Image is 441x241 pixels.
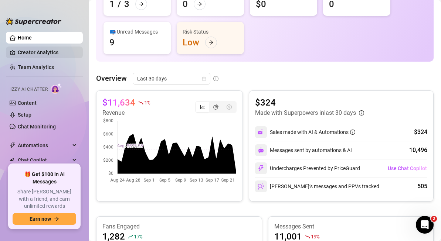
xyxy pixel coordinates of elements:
[258,165,264,172] img: svg%3e
[202,76,206,81] span: calendar
[197,1,202,7] span: arrow-right
[258,129,264,135] img: svg%3e
[109,28,165,36] div: 📪 Unread Messages
[414,128,427,137] div: $324
[51,83,62,94] img: AI Chatter
[137,73,206,84] span: Last 30 days
[255,144,352,156] div: Messages sent by automations & AI
[18,154,70,166] span: Chat Copilot
[10,142,16,148] span: thunderbolt
[258,147,264,153] img: svg%3e
[200,104,205,110] span: line-chart
[18,100,37,106] a: Content
[305,234,310,239] span: fall
[409,146,427,155] div: 10,496
[30,216,51,222] span: Earn now
[270,128,355,136] div: Sales made with AI & Automations
[13,213,76,225] button: Earn nowarrow-right
[255,180,379,192] div: [PERSON_NAME]’s messages and PPVs tracked
[18,140,70,151] span: Automations
[255,162,360,174] div: Undercharges Prevented by PriceGuard
[18,35,32,41] a: Home
[255,109,356,117] article: Made with Superpowers in last 30 days
[10,86,48,93] span: Izzy AI Chatter
[138,100,143,105] span: fall
[416,216,434,234] iframe: Intercom live chat
[258,183,264,190] img: svg%3e
[388,165,427,171] span: Use Chat Copilot
[128,234,133,239] span: rise
[195,101,237,113] div: segmented control
[102,109,150,117] article: Revenue
[213,104,218,110] span: pie-chart
[431,216,437,222] span: 2
[311,233,319,240] span: 19 %
[102,223,256,231] article: Fans Engaged
[18,47,77,58] a: Creator Analytics
[102,97,135,109] article: $11,634
[350,130,355,135] span: info-circle
[13,171,76,185] span: 🎁 Get $100 in AI Messages
[359,110,364,116] span: info-circle
[18,124,56,130] a: Chat Monitoring
[227,104,232,110] span: dollar-circle
[18,112,31,118] a: Setup
[183,28,238,36] div: Risk Status
[255,97,364,109] article: $324
[109,37,115,48] div: 9
[274,223,428,231] article: Messages Sent
[387,162,427,174] button: Use Chat Copilot
[18,64,54,70] a: Team Analytics
[10,158,14,163] img: Chat Copilot
[96,73,127,84] article: Overview
[134,233,142,240] span: 17 %
[213,76,218,81] span: info-circle
[139,1,144,7] span: arrow-right
[144,99,150,106] span: 1 %
[417,182,427,191] div: 505
[54,216,59,221] span: arrow-right
[6,18,61,25] img: logo-BBDzfeDw.svg
[13,188,76,210] span: Share [PERSON_NAME] with a friend, and earn unlimited rewards
[208,40,214,45] span: arrow-right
